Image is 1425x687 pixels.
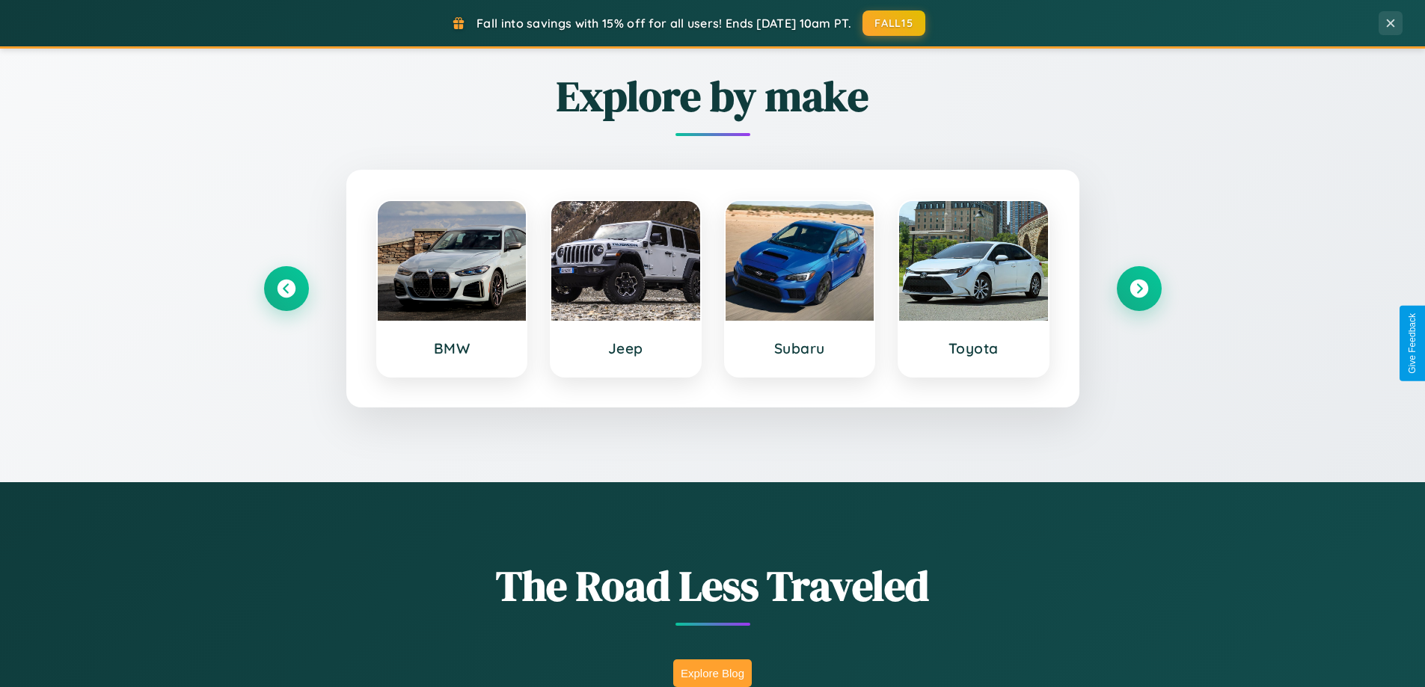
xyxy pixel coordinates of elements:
[264,67,1162,125] h2: Explore by make
[476,16,851,31] span: Fall into savings with 15% off for all users! Ends [DATE] 10am PT.
[566,339,685,357] h3: Jeep
[741,339,859,357] h3: Subaru
[862,10,925,36] button: FALL15
[1407,313,1418,374] div: Give Feedback
[393,339,512,357] h3: BMW
[914,339,1033,357] h3: Toyota
[673,659,752,687] button: Explore Blog
[264,557,1162,614] h1: The Road Less Traveled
